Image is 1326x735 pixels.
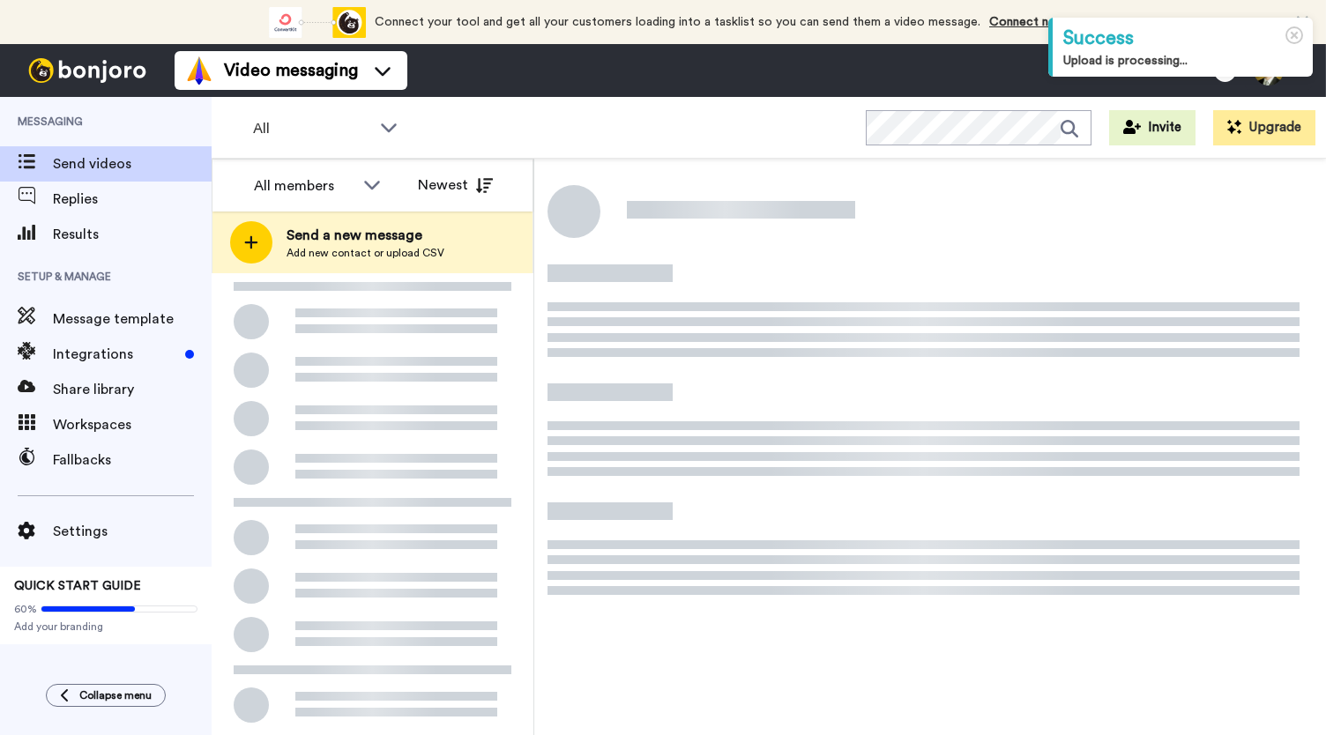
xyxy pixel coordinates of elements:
[405,167,506,203] button: Newest
[1063,25,1302,52] div: Success
[53,153,212,174] span: Send videos
[287,225,444,246] span: Send a new message
[53,344,178,365] span: Integrations
[21,58,153,83] img: bj-logo-header-white.svg
[53,379,212,400] span: Share library
[14,602,37,616] span: 60%
[53,224,212,245] span: Results
[1109,110,1196,145] button: Invite
[53,449,212,471] span: Fallbacks
[1063,52,1302,70] div: Upload is processing...
[14,620,197,634] span: Add your branding
[53,521,212,542] span: Settings
[269,7,366,38] div: animation
[53,414,212,435] span: Workspaces
[224,58,358,83] span: Video messaging
[254,175,354,197] div: All members
[1213,110,1315,145] button: Upgrade
[53,189,212,210] span: Replies
[53,308,212,330] span: Message template
[46,684,166,707] button: Collapse menu
[989,16,1066,28] a: Connect now
[14,580,141,592] span: QUICK START GUIDE
[375,16,980,28] span: Connect your tool and get all your customers loading into a tasklist so you can send them a video...
[79,688,152,702] span: Collapse menu
[253,118,371,139] span: All
[287,246,444,260] span: Add new contact or upload CSV
[185,56,213,85] img: vm-color.svg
